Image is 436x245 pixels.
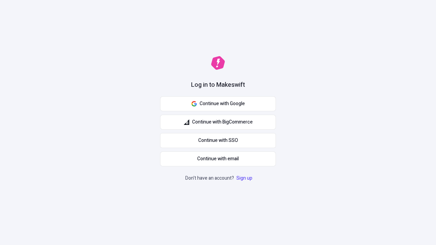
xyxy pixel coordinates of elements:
span: Continue with email [197,155,239,163]
button: Continue with Google [160,96,276,111]
span: Continue with BigCommerce [192,118,253,126]
button: Continue with BigCommerce [160,115,276,130]
button: Continue with email [160,151,276,166]
a: Sign up [235,175,254,182]
h1: Log in to Makeswift [191,81,245,89]
a: Continue with SSO [160,133,276,148]
p: Don't have an account? [185,175,254,182]
span: Continue with Google [200,100,245,108]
